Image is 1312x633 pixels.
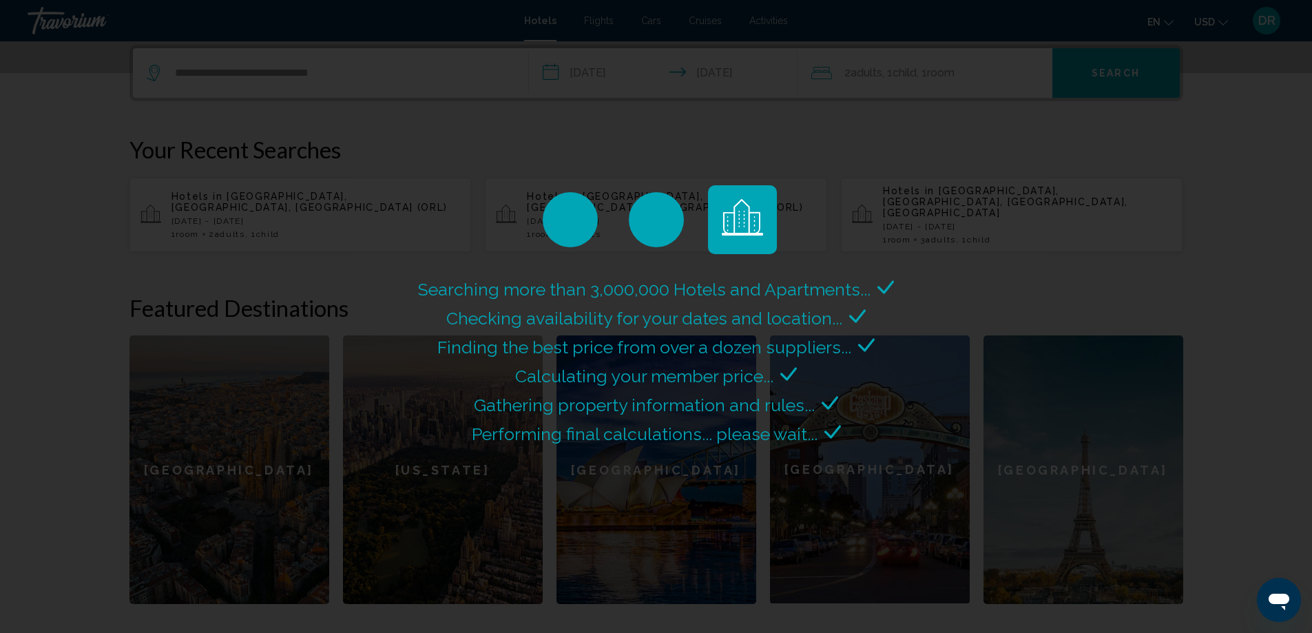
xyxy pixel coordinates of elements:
[474,395,815,415] span: Gathering property information and rules...
[1257,578,1301,622] iframe: Button to launch messaging window
[418,279,871,300] span: Searching more than 3,000,000 Hotels and Apartments...
[472,424,818,444] span: Performing final calculations... please wait...
[515,366,773,386] span: Calculating your member price...
[437,337,851,357] span: Finding the best price from over a dozen suppliers...
[446,308,842,329] span: Checking availability for your dates and location...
